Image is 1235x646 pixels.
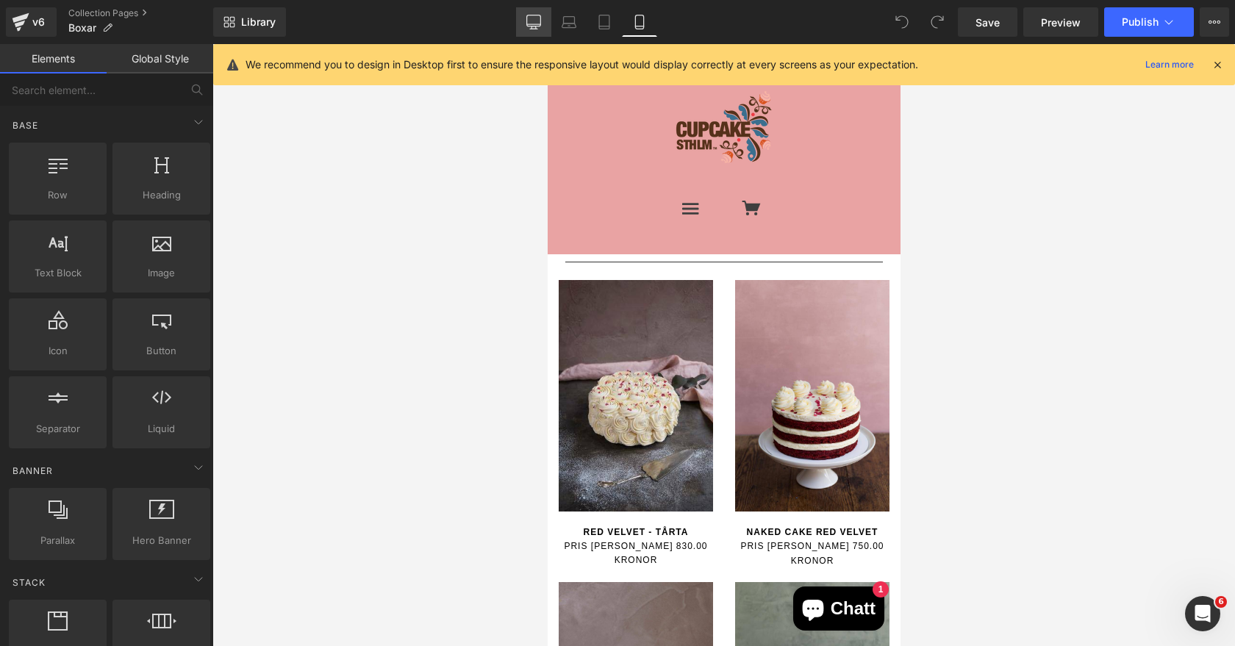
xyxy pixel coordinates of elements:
[117,187,206,203] span: Heading
[587,7,622,37] a: Tablet
[13,265,102,281] span: Text Block
[241,542,341,590] inbox-online-store-chat: Shopifys webbutikschatt
[117,343,206,359] span: Button
[923,7,952,37] button: Redo
[887,7,917,37] button: Undo
[1023,7,1098,37] a: Preview
[516,7,551,37] a: Desktop
[1215,596,1227,608] span: 6
[68,7,213,19] a: Collection Pages
[246,57,918,73] p: We recommend you to design in Desktop first to ensure the responsive layout would display correct...
[1041,15,1081,30] span: Preview
[127,46,226,120] img: Cupcake STHLM
[11,575,47,589] span: Stack
[117,265,206,281] span: Image
[117,421,206,437] span: Liquid
[1104,7,1194,37] button: Publish
[117,533,206,548] span: Hero Banner
[187,495,342,523] p: PRIS [PERSON_NAME] 750.00 KRONOR
[68,22,96,34] span: Boxar
[336,7,346,18] button: ✕
[241,15,276,29] span: Library
[36,483,141,493] strong: RED VELVET - TÅRTA
[13,187,102,203] span: Row
[1200,7,1229,37] button: More
[199,483,331,493] strong: NAKED CAKE RED VELVET
[1139,56,1200,73] a: Learn more
[976,15,1000,30] span: Save
[11,464,54,478] span: Banner
[622,7,657,37] a: Mobile
[107,44,213,73] a: Global Style
[213,7,286,37] a: New Library
[1185,596,1220,631] iframe: Intercom live chat
[6,7,57,37] a: v6
[551,7,587,37] a: Laptop
[7,5,346,19] a: Välkommen!
[29,12,48,32] div: v6
[13,343,102,359] span: Icon
[1122,16,1159,28] span: Publish
[13,533,102,548] span: Parallax
[11,495,165,523] p: PRIS [PERSON_NAME] 830.00 KRONOR
[13,421,102,437] span: Separator
[11,118,40,132] span: Base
